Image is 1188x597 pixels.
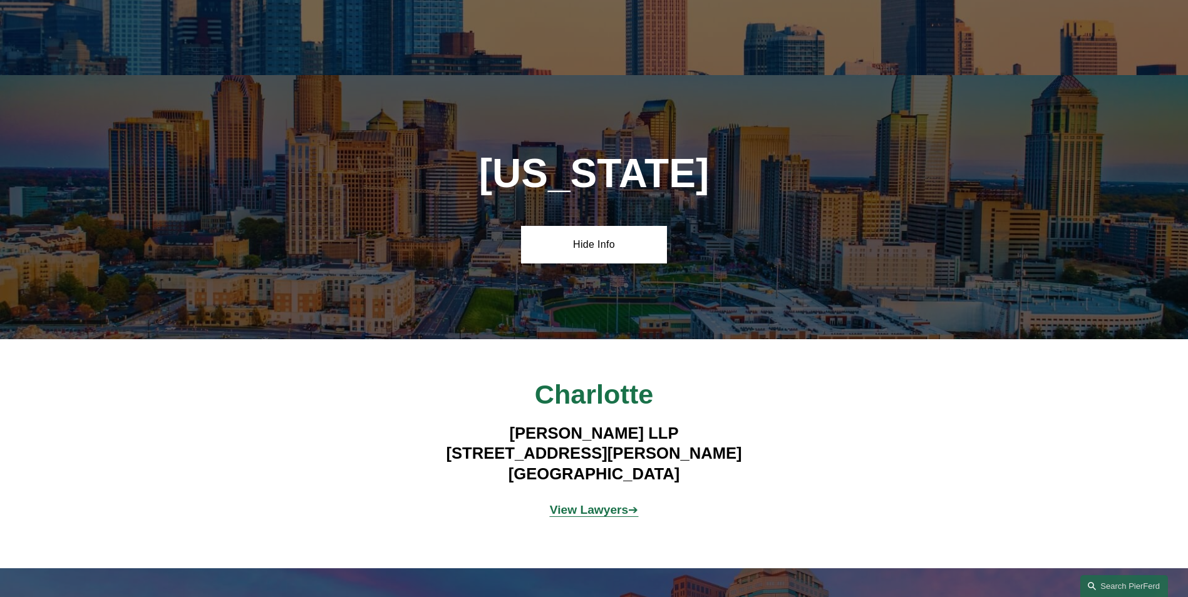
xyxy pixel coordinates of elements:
span: ➔ [550,503,639,516]
a: View Lawyers➔ [550,503,639,516]
h4: [PERSON_NAME] LLP [STREET_ADDRESS][PERSON_NAME] [GEOGRAPHIC_DATA] [375,423,814,484]
a: Search this site [1080,575,1168,597]
strong: View Lawyers [550,503,629,516]
h1: [US_STATE] [411,151,777,196]
span: Charlotte [535,379,654,409]
a: Hide Info [521,226,667,263]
